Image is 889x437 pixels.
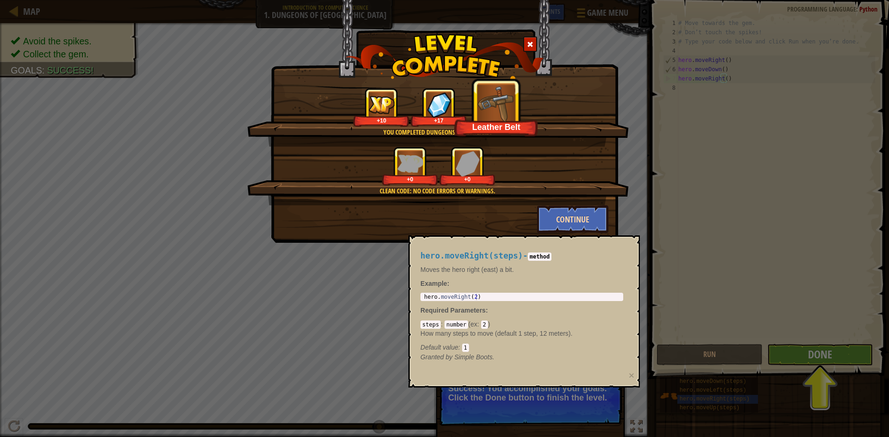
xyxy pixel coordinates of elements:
span: : [486,307,488,314]
code: 2 [481,320,488,329]
span: Default value [420,344,458,351]
h4: - [420,252,623,260]
div: Clean code: no code errors or warnings. [291,186,583,196]
img: reward_icon_gems.png [456,151,480,176]
span: : [477,320,481,328]
span: : [458,344,462,351]
em: Simple Boots. [420,353,495,361]
button: × [629,370,634,380]
div: You completed Dungeons of Kithgard! [291,128,583,137]
div: +0 [384,176,436,183]
span: ex [470,320,477,328]
div: Leather Belt [457,122,536,132]
img: reward_icon_xp.png [369,96,394,114]
img: reward_icon_gems.png [427,92,451,117]
div: ( ) [420,320,623,352]
span: Granted by [420,353,454,361]
code: method [528,252,551,261]
span: Example [420,280,447,287]
div: +0 [441,176,494,183]
code: number [444,320,468,329]
span: hero.moveRight(steps) [420,251,523,260]
img: reward_icon_xp.png [397,154,423,172]
strong: : [420,280,449,287]
code: 1 [462,344,469,352]
div: +17 [413,117,465,124]
img: portrait.png [477,84,516,123]
code: steps [420,320,441,329]
button: Continue [537,205,609,233]
span: Required Parameters [420,307,486,314]
img: level_complete.png [345,34,544,81]
p: Moves the hero right (east) a bit. [420,265,623,274]
div: +10 [355,117,407,124]
p: How many steps to move (default 1 step, 12 meters). [420,329,623,338]
span: : [441,320,444,328]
